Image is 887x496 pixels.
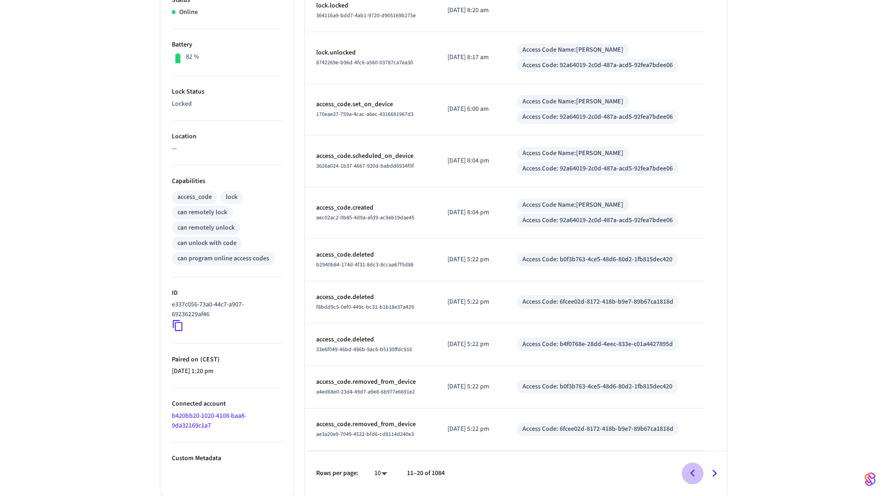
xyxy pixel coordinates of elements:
[447,6,494,15] p: [DATE] 8:20 am
[186,52,199,62] p: 82 %
[316,388,415,396] span: a4ed68e0-23d4-49d7-a9e8-6b977e6691e2
[447,255,494,265] p: [DATE] 5:22 pm
[316,48,425,58] p: lock.unlocked
[447,297,494,307] p: [DATE] 5:22 pm
[316,430,414,438] span: ae3a20e9-7049-4522-bfd6-cd8114d240e3
[316,59,413,67] span: 8742269e-b96d-4fc6-a560-03787ca7ea30
[177,254,269,264] div: can program online access codes
[172,87,283,97] p: Lock Status
[316,292,425,302] p: access_code.deleted
[522,216,673,225] div: Access Code: 92a64019-2c0d-487a-acd5-92fea7bdee06
[522,255,672,265] div: Access Code: b0f3b763-4ce5-48d6-80d2-1fb815dec420
[177,208,227,217] div: can remotely lock
[522,200,623,210] div: Access Code Name: [PERSON_NAME]
[316,151,425,161] p: access_code.scheduled_on_device
[316,469,359,478] p: Rows per page:
[522,382,672,392] div: Access Code: b0f3b763-4ce5-48d6-80d2-1fb815dec420
[316,110,413,118] span: 170eae37-759a-4cac-a6ec-4316691967d3
[172,411,246,430] a: b420bb20-1020-4108-baa8-9da32169c1a7
[704,462,725,484] button: Go to next page
[172,40,283,50] p: Battery
[316,12,416,20] span: 364116a9-bdd7-4ab1-9720-d905169b275e
[172,300,279,319] p: e337c056-73a0-44c7-a907-69236229af46
[447,382,494,392] p: [DATE] 5:22 pm
[865,472,876,487] img: SeamLogoGradient.69752ec5.svg
[522,61,673,70] div: Access Code: 92a64019-2c0d-487a-acd5-92fea7bdee06
[316,335,425,345] p: access_code.deleted
[522,340,673,349] div: Access Code: b4f0768e-28dd-4eec-833e-c01a4427895d
[316,214,414,222] span: aec02ac2-0b85-4d9a-afd9-ac9eb19dae45
[172,132,283,142] p: Location
[407,469,445,478] p: 11–20 of 1084
[682,462,704,484] button: Go to previous page
[447,340,494,349] p: [DATE] 5:22 pm
[522,424,673,434] div: Access Code: 6fcee02d-8172-418b-b9e7-89b67ca1818d
[522,45,623,55] div: Access Code Name: [PERSON_NAME]
[316,100,425,109] p: access_code.set_on_device
[370,467,392,480] div: 10
[522,297,673,307] div: Access Code: 6fcee02d-8172-418b-b9e7-89b67ca1818d
[172,355,283,365] p: Paired on
[316,377,425,387] p: access_code.removed_from_device
[172,367,283,376] p: [DATE] 1:20 pm
[172,177,283,186] p: Capabilities
[177,192,212,202] div: access_code
[447,208,494,217] p: [DATE] 8:04 pm
[226,192,237,202] div: lock
[179,7,198,17] p: Online
[198,355,220,364] span: ( CEST )
[172,288,283,298] p: ID
[447,104,494,114] p: [DATE] 6:00 am
[177,238,237,248] div: can unlock with code
[316,250,425,260] p: access_code.deleted
[316,261,413,269] span: b2940b84-174d-4f31-8dc3-8ccaa67f5d88
[172,399,283,409] p: Connected account
[316,162,414,170] span: 3626a024-1b37-4667-920d-babdd6934f0f
[172,144,283,154] p: —
[316,346,412,353] span: 33e6f049-46bd-486b-9ac6-b5130ffdc916
[316,203,425,213] p: access_code.created
[522,112,673,122] div: Access Code: 92a64019-2c0d-487a-acd5-92fea7bdee06
[172,454,283,463] p: Custom Metadata
[522,149,623,158] div: Access Code Name: [PERSON_NAME]
[172,99,283,109] p: Locked
[522,97,623,107] div: Access Code Name: [PERSON_NAME]
[447,424,494,434] p: [DATE] 5:22 pm
[447,156,494,166] p: [DATE] 8:04 pm
[447,53,494,62] p: [DATE] 8:17 am
[316,1,425,11] p: lock.locked
[522,164,673,174] div: Access Code: 92a64019-2c0d-487a-acd5-92fea7bdee06
[316,303,414,311] span: f8bdd9c5-0ef0-449c-bc31-b1b18e37a429
[177,223,235,233] div: can remotely unlock
[316,420,425,429] p: access_code.removed_from_device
